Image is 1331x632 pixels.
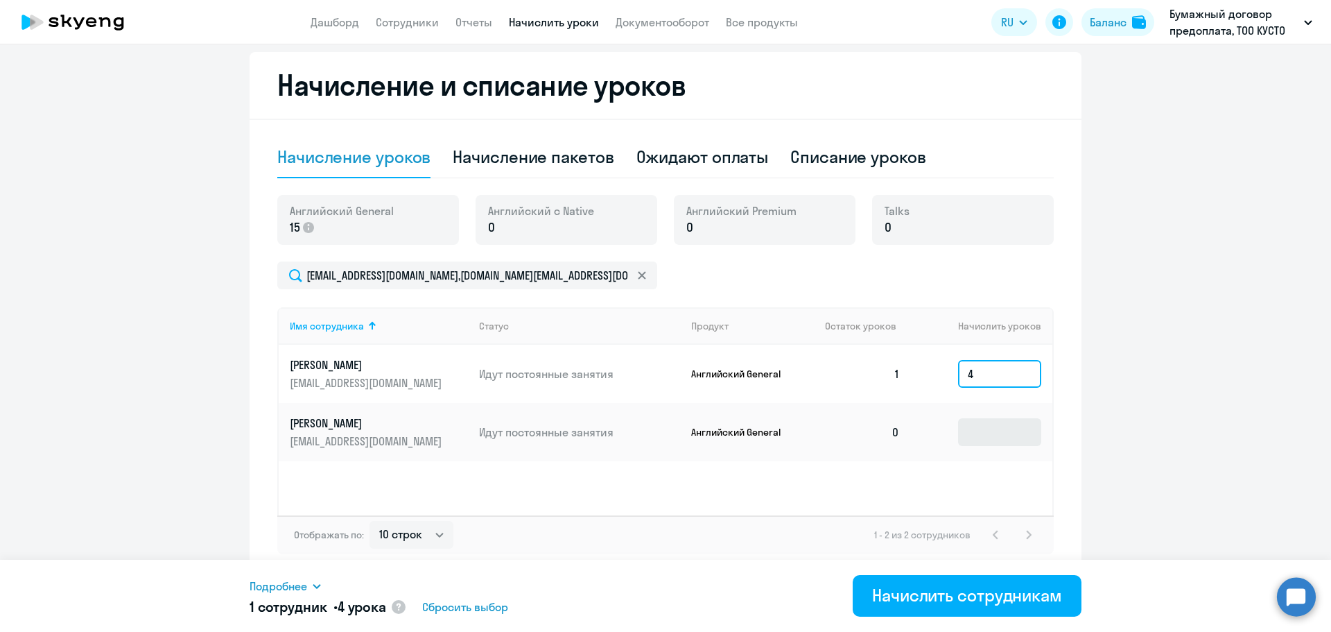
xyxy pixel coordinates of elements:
span: 0 [488,219,495,237]
span: Подробнее [250,578,307,595]
a: Отчеты [455,15,492,29]
p: Английский General [691,368,795,380]
h2: Начисление и списание уроков [277,69,1054,102]
span: Talks [885,203,910,219]
th: Начислить уроков [911,307,1052,345]
span: Английский General [290,203,394,219]
span: 15 [290,219,300,237]
div: Статус [479,320,680,332]
a: Документооборот [616,15,709,29]
span: Остаток уроков [825,320,896,332]
span: Сбросить выбор [422,599,508,615]
button: RU [991,8,1037,36]
button: Начислить сотрудникам [853,575,1081,617]
a: Все продукты [726,15,798,29]
div: Начисление пакетов [453,146,614,168]
span: 0 [686,219,693,237]
button: Бумажный договор предоплата, ТОО КУСТО АГРО [1163,6,1319,39]
span: Отображать по: [294,529,364,541]
div: Начисление уроков [277,146,430,168]
span: Английский с Native [488,203,594,219]
div: Остаток уроков [825,320,911,332]
a: [PERSON_NAME][EMAIL_ADDRESS][DOMAIN_NAME] [290,416,468,449]
p: [EMAIL_ADDRESS][DOMAIN_NAME] [290,434,445,449]
p: [PERSON_NAME] [290,416,445,431]
input: Поиск по имени, email, продукту или статусу [277,262,657,289]
div: Ожидают оплаты [636,146,769,168]
p: Бумажный договор предоплата, ТОО КУСТО АГРО [1169,6,1298,39]
span: 0 [885,219,891,237]
div: Начислить сотрудникам [872,584,1062,606]
p: [PERSON_NAME] [290,357,445,373]
img: balance [1132,15,1146,29]
p: [EMAIL_ADDRESS][DOMAIN_NAME] [290,375,445,391]
div: Статус [479,320,509,332]
td: 1 [814,345,911,403]
a: Сотрудники [376,15,439,29]
span: RU [1001,14,1014,31]
span: 1 - 2 из 2 сотрудников [874,529,971,541]
button: Балансbalance [1081,8,1154,36]
a: [PERSON_NAME][EMAIL_ADDRESS][DOMAIN_NAME] [290,357,468,391]
p: Английский General [691,426,795,438]
p: Идут постоянные занятия [479,366,680,382]
a: Начислить уроки [509,15,599,29]
a: Дашборд [311,15,359,29]
div: Списание уроков [790,146,926,168]
div: Продукт [691,320,729,332]
span: Английский Premium [686,203,797,219]
div: Имя сотрудника [290,320,468,332]
h5: 1 сотрудник • [250,597,386,617]
td: 0 [814,403,911,461]
p: Идут постоянные занятия [479,425,680,440]
div: Баланс [1090,14,1126,31]
span: 4 урока [338,598,386,615]
div: Продукт [691,320,815,332]
div: Имя сотрудника [290,320,364,332]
